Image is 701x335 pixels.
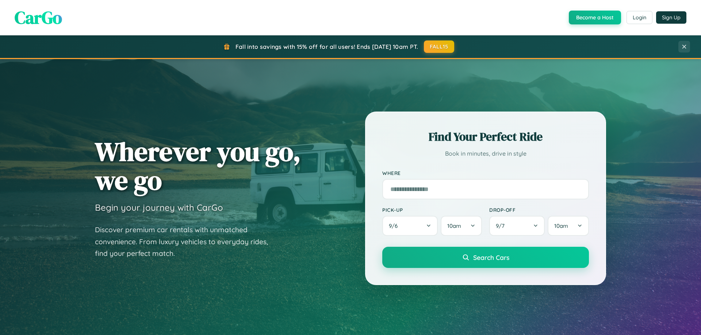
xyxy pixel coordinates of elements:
[447,222,461,229] span: 10am
[95,137,301,195] h1: Wherever you go, we go
[382,129,589,145] h2: Find Your Perfect Ride
[235,43,418,50] span: Fall into savings with 15% off for all users! Ends [DATE] 10am PT.
[496,222,508,229] span: 9 / 7
[382,148,589,159] p: Book in minutes, drive in style
[424,40,455,53] button: FALL15
[548,216,589,236] button: 10am
[95,224,277,260] p: Discover premium car rentals with unmatched convenience. From luxury vehicles to everyday rides, ...
[473,253,509,261] span: Search Cars
[441,216,482,236] button: 10am
[489,207,589,213] label: Drop-off
[489,216,545,236] button: 9/7
[382,170,589,176] label: Where
[382,247,589,268] button: Search Cars
[15,5,62,30] span: CarGo
[389,222,401,229] span: 9 / 6
[627,11,652,24] button: Login
[569,11,621,24] button: Become a Host
[656,11,686,24] button: Sign Up
[554,222,568,229] span: 10am
[382,216,438,236] button: 9/6
[382,207,482,213] label: Pick-up
[95,202,223,213] h3: Begin your journey with CarGo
